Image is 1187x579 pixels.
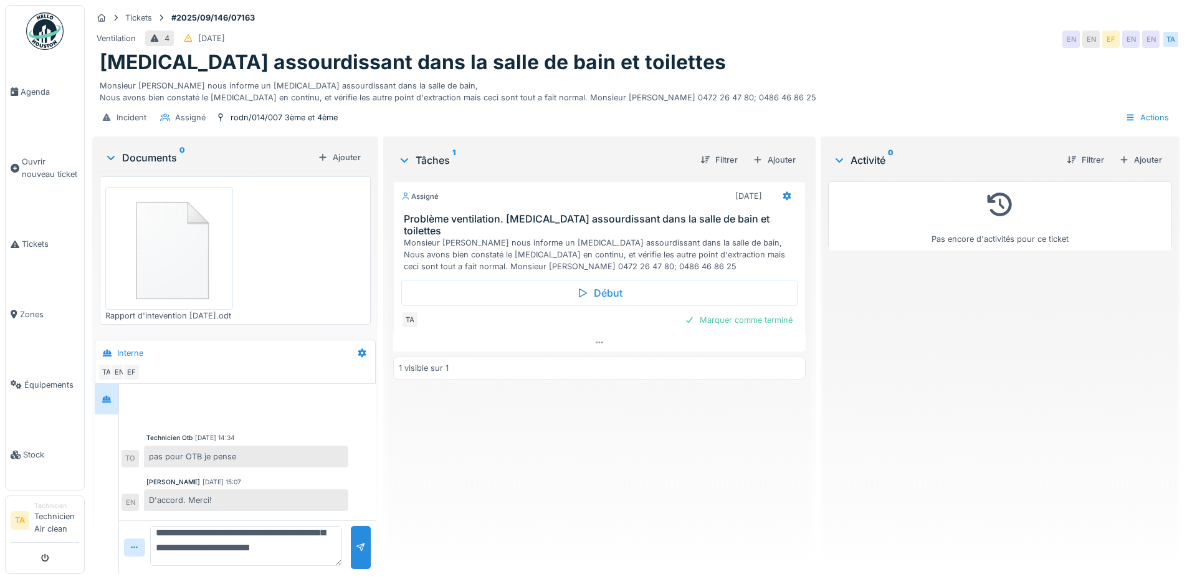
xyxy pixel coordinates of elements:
sup: 1 [452,153,455,168]
div: Pas encore d'activités pour ce ticket [836,187,1164,245]
div: Ajouter [313,149,366,166]
a: Équipements [6,350,84,420]
div: TO [122,450,139,467]
div: Ventilation [97,32,136,44]
a: Agenda [6,57,84,127]
div: Monsieur [PERSON_NAME] nous informe un [MEDICAL_DATA] assourdissant dans la salle de bain, Nous a... [404,237,799,273]
li: TA [11,511,29,530]
sup: 0 [179,150,185,165]
div: Rapport d'intevention [DATE].odt [105,310,233,322]
div: D'accord. Merci! [144,489,348,511]
div: Début [401,280,797,306]
div: [PERSON_NAME] [146,477,200,487]
div: Tâches [398,153,690,168]
div: [DATE] 14:34 [195,433,235,443]
div: Documents [105,150,313,165]
div: Technicien [34,501,79,510]
div: Actions [1120,108,1175,127]
div: Interne [117,347,143,359]
div: Filtrer [695,151,743,168]
h3: Problème ventilation. [MEDICAL_DATA] assourdissant dans la salle de bain et toilettes [404,213,799,237]
div: EN [1122,31,1140,48]
span: Ouvrir nouveau ticket [22,156,79,179]
div: 4 [164,32,169,44]
div: Technicien Otb [146,433,193,443]
strong: #2025/09/146/07163 [166,12,260,24]
div: Incident [117,112,146,123]
span: Zones [20,309,79,320]
li: Technicien Air clean [34,501,79,540]
div: [DATE] 15:07 [203,477,241,487]
div: Activité [833,153,1057,168]
div: EN [122,494,139,511]
div: EN [1082,31,1100,48]
div: EN [1142,31,1160,48]
h1: [MEDICAL_DATA] assourdissant dans la salle de bain et toilettes [100,50,726,74]
div: TA [401,311,419,328]
span: Stock [23,449,79,461]
div: [DATE] [198,32,225,44]
a: Stock [6,419,84,490]
div: EN [110,363,128,381]
div: TA [1162,31,1180,48]
div: Ajouter [1114,151,1167,168]
img: Badge_color-CXgf-gQk.svg [26,12,64,50]
div: Ajouter [748,151,801,168]
a: Ouvrir nouveau ticket [6,127,84,209]
span: Équipements [24,379,79,391]
sup: 0 [888,153,894,168]
div: 1 visible sur 1 [399,362,449,374]
img: 84750757-fdcc6f00-afbb-11ea-908a-1074b026b06b.png [108,190,230,306]
div: TA [98,363,115,381]
span: Tickets [22,238,79,250]
div: rodn/014/007 3ème et 4ème [231,112,338,123]
div: Tickets [125,12,152,24]
div: Filtrer [1062,151,1109,168]
div: Marquer comme terminé [680,312,798,328]
div: Monsieur [PERSON_NAME] nous informe un [MEDICAL_DATA] assourdissant dans la salle de bain, Nous a... [100,75,1172,103]
a: Tickets [6,209,84,280]
a: TA TechnicienTechnicien Air clean [11,501,79,543]
div: EF [1102,31,1120,48]
div: Assigné [401,191,439,202]
div: EF [123,363,140,381]
a: Zones [6,279,84,350]
div: EN [1062,31,1080,48]
div: pas pour OTB je pense [144,446,348,467]
div: Assigné [175,112,206,123]
div: [DATE] [735,190,762,202]
span: Agenda [21,86,79,98]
